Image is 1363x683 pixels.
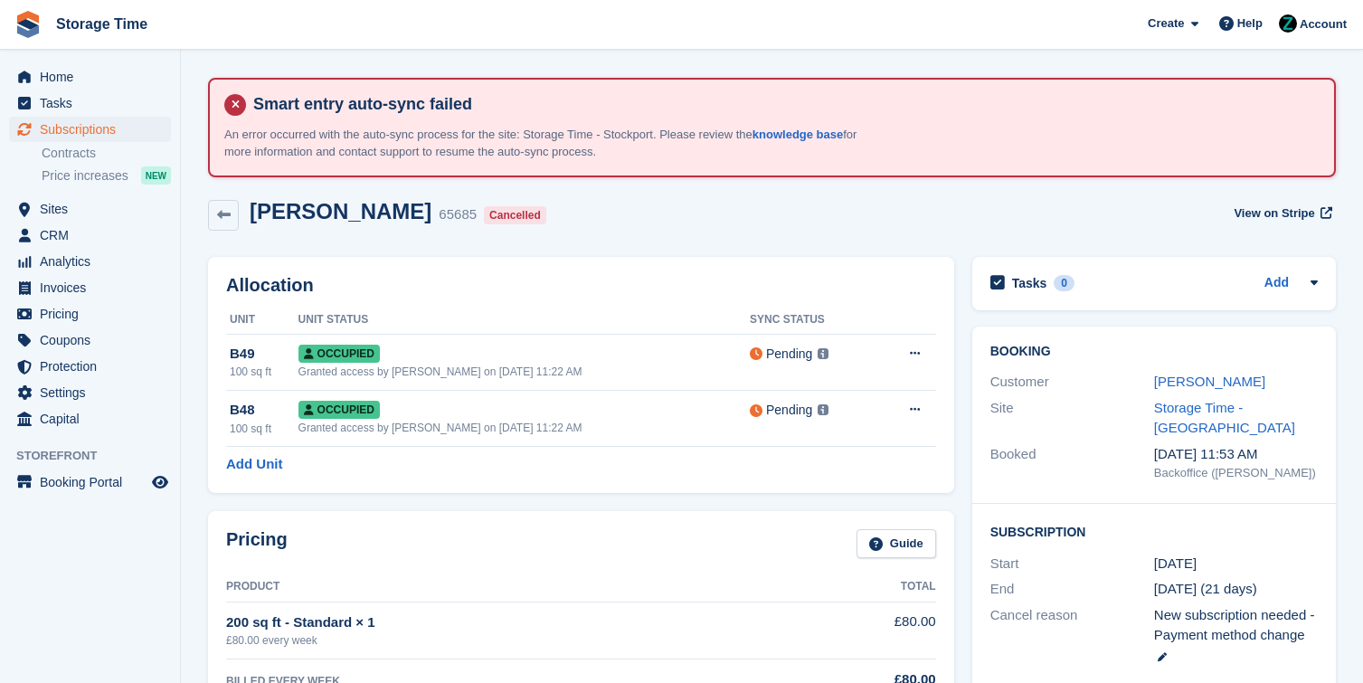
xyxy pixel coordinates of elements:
[40,406,148,432] span: Capital
[1054,275,1074,291] div: 0
[9,301,171,327] a: menu
[1148,14,1184,33] span: Create
[439,204,477,225] div: 65685
[9,249,171,274] a: menu
[16,447,180,465] span: Storefront
[1264,273,1289,294] a: Add
[1154,607,1315,643] span: New subscription needed - Payment method change
[141,166,171,185] div: NEW
[49,9,155,39] a: Storage Time
[226,454,282,475] a: Add Unit
[1154,374,1265,389] a: [PERSON_NAME]
[40,470,148,495] span: Booking Portal
[990,398,1154,439] div: Site
[40,64,148,90] span: Home
[1300,15,1347,33] span: Account
[9,275,171,300] a: menu
[9,90,171,116] a: menu
[990,522,1318,540] h2: Subscription
[298,420,750,436] div: Granted access by [PERSON_NAME] on [DATE] 11:22 AM
[40,117,148,142] span: Subscriptions
[40,354,148,379] span: Protection
[990,345,1318,359] h2: Booking
[750,306,876,335] th: Sync Status
[990,554,1154,574] div: Start
[1012,275,1047,291] h2: Tasks
[250,199,431,223] h2: [PERSON_NAME]
[40,380,148,405] span: Settings
[298,306,750,335] th: Unit Status
[42,145,171,162] a: Contracts
[42,167,128,185] span: Price increases
[857,529,936,559] a: Guide
[226,632,781,649] div: £80.00 every week
[40,223,148,248] span: CRM
[9,64,171,90] a: menu
[1226,199,1336,229] a: View on Stripe
[9,117,171,142] a: menu
[40,275,148,300] span: Invoices
[230,344,298,365] div: B49
[42,166,171,185] a: Price increases NEW
[990,579,1154,600] div: End
[1234,204,1314,223] span: View on Stripe
[9,327,171,353] a: menu
[990,444,1154,482] div: Booked
[226,275,936,296] h2: Allocation
[9,380,171,405] a: menu
[224,126,857,161] p: An error occurred with the auto-sync process for the site: Storage Time - Stockport. Please revie...
[40,327,148,353] span: Coupons
[1154,554,1197,574] time: 2024-12-21 01:00:00 UTC
[9,406,171,432] a: menu
[781,602,936,659] td: £80.00
[40,196,148,222] span: Sites
[149,471,171,493] a: Preview store
[9,196,171,222] a: menu
[781,573,936,602] th: Total
[1237,14,1263,33] span: Help
[298,345,380,363] span: Occupied
[226,306,298,335] th: Unit
[230,400,298,421] div: B48
[226,573,781,602] th: Product
[1154,464,1318,482] div: Backoffice ([PERSON_NAME])
[246,94,1320,115] h4: Smart entry auto-sync failed
[40,301,148,327] span: Pricing
[752,128,843,141] a: knowledge base
[226,612,781,633] div: 200 sq ft - Standard × 1
[40,90,148,116] span: Tasks
[9,354,171,379] a: menu
[230,364,298,380] div: 100 sq ft
[298,401,380,419] span: Occupied
[818,348,828,359] img: icon-info-grey-7440780725fd019a000dd9b08b2336e03edf1995a4989e88bcd33f0948082b44.svg
[1154,444,1318,465] div: [DATE] 11:53 AM
[818,404,828,415] img: icon-info-grey-7440780725fd019a000dd9b08b2336e03edf1995a4989e88bcd33f0948082b44.svg
[1279,14,1297,33] img: Zain Sarwar
[298,364,750,380] div: Granted access by [PERSON_NAME] on [DATE] 11:22 AM
[9,223,171,248] a: menu
[990,605,1154,667] div: Cancel reason
[766,401,812,420] div: Pending
[990,372,1154,393] div: Customer
[230,421,298,437] div: 100 sq ft
[226,529,288,559] h2: Pricing
[766,345,812,364] div: Pending
[9,470,171,495] a: menu
[1154,400,1295,436] a: Storage Time - [GEOGRAPHIC_DATA]
[484,206,546,224] div: Cancelled
[1154,581,1257,596] span: [DATE] (21 days)
[14,11,42,38] img: stora-icon-8386f47178a22dfd0bd8f6a31ec36ba5ce8667c1dd55bd0f319d3a0aa187defe.svg
[40,249,148,274] span: Analytics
